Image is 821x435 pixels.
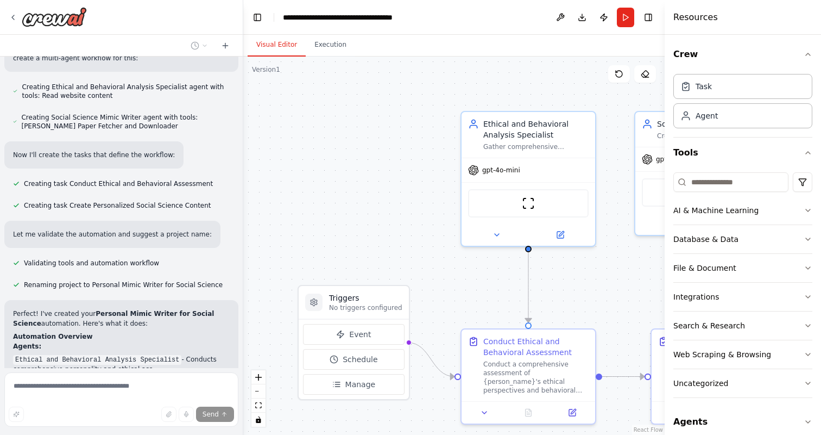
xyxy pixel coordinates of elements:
button: Open in side panel [529,228,591,241]
span: Creating Social Science Mimic Writer agent with tools: [PERSON_NAME] Paper Fetcher and Downloader [21,113,230,130]
button: Visual Editor [248,34,306,57]
p: Perfect! I've created your automation. Here's what it does: [13,309,230,328]
div: File & Document [673,263,736,274]
h4: Resources [673,11,718,24]
button: Web Scraping & Browsing [673,340,812,369]
g: Edge from 2e7a9dea-548d-47d3-b2f6-e6af9e50635a to 644b6be2-acda-4a24-a8b8-1753aa8841ba [523,252,534,322]
span: Renaming project to Personal Mimic Writer for Social Science [24,281,223,289]
div: Database & Data [673,234,738,245]
button: Database & Data [673,225,812,253]
div: Create authentic social science content that mimics {person_name}'s writing style, ethical stance... [657,132,762,140]
button: zoom in [251,370,266,384]
button: Send [196,407,234,422]
div: Version 1 [252,65,280,74]
button: Tools [673,138,812,168]
g: Edge from triggers to 644b6be2-acda-4a24-a8b8-1753aa8841ba [408,337,454,382]
button: Hide right sidebar [641,10,656,25]
div: Conduct Ethical and Behavioral Assessment [483,336,589,358]
button: Search & Research [673,312,812,340]
div: Conduct Ethical and Behavioral AssessmentConduct a comprehensive assessment of {person_name}'s et... [460,328,596,425]
strong: Personal Mimic Writer for Social Science [13,310,214,327]
div: Gather comprehensive information about {person_name}'s ethical perspectives, behavioral patterns,... [483,142,589,151]
div: Social Science Mimic WriterCreate authentic social science content that mimics {person_name}'s wr... [634,111,770,236]
button: AI & Machine Learning [673,196,812,225]
p: Let me validate the automation and suggest a project name: [13,229,212,239]
button: No output available [506,406,552,419]
span: gpt-4o-mini [482,166,520,175]
button: fit view [251,399,266,413]
span: Event [349,329,371,340]
div: Tools [673,168,812,407]
a: React Flow attribution [634,427,663,433]
div: Integrations [673,291,719,302]
strong: Agents: [13,343,41,350]
img: Logo [22,7,87,27]
h3: Triggers [329,293,402,303]
button: Integrations [673,283,812,311]
button: Manage [303,374,405,395]
button: File & Document [673,254,812,282]
p: No triggers configured [329,303,402,312]
div: TriggersNo triggers configuredEventScheduleManage [298,285,410,400]
span: Creating task Conduct Ethical and Behavioral Assessment [24,179,213,188]
button: Switch to previous chat [186,39,212,52]
button: Schedule [303,349,405,370]
strong: Automation Overview [13,333,92,340]
div: Ethical and Behavioral Analysis SpecialistGather comprehensive information about {person_name}'s ... [460,111,596,247]
button: Crew [673,39,812,70]
span: Schedule [343,354,377,365]
button: Improve this prompt [9,407,24,422]
div: React Flow controls [251,370,266,427]
button: Hide left sidebar [250,10,265,25]
button: Click to speak your automation idea [179,407,194,422]
span: Validating tools and automation workflow [24,259,159,268]
div: Uncategorized [673,378,728,389]
code: Ethical and Behavioral Analysis Specialist [13,355,181,365]
button: Uncategorized [673,369,812,397]
span: Creating Ethical and Behavioral Analysis Specialist agent with tools: Read website content [22,83,230,100]
div: Social Science Mimic Writer [657,119,762,129]
div: Conduct a comprehensive assessment of {person_name}'s ethical perspectives and behavioral pattern... [483,360,589,395]
button: zoom out [251,384,266,399]
div: Crew [673,70,812,137]
li: - Conducts comprehensive personality and ethical ass [13,355,230,374]
div: Ethical and Behavioral Analysis Specialist [483,119,589,140]
p: Now I'll create the tasks that define the workflow: [13,150,175,160]
span: Creating task Create Personalized Social Science Content [24,201,211,210]
span: gpt-4o-mini [656,155,694,164]
button: Execution [306,34,355,57]
button: Start a new chat [217,39,234,52]
div: Search & Research [673,320,745,331]
button: Event [303,324,405,345]
div: AI & Machine Learning [673,205,759,216]
g: Edge from 644b6be2-acda-4a24-a8b8-1753aa8841ba to 4dee9dfb-b43d-458d-bbe2-12d65c83b92e [602,371,645,382]
span: Manage [345,379,376,390]
nav: breadcrumb [283,12,405,23]
button: toggle interactivity [251,413,266,427]
img: ScrapeWebsiteTool [522,197,535,210]
div: Task [696,81,712,92]
span: Send [203,410,219,419]
button: Open in side panel [553,406,591,419]
div: Agent [696,110,718,121]
div: Web Scraping & Browsing [673,349,771,360]
button: Upload files [161,407,176,422]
